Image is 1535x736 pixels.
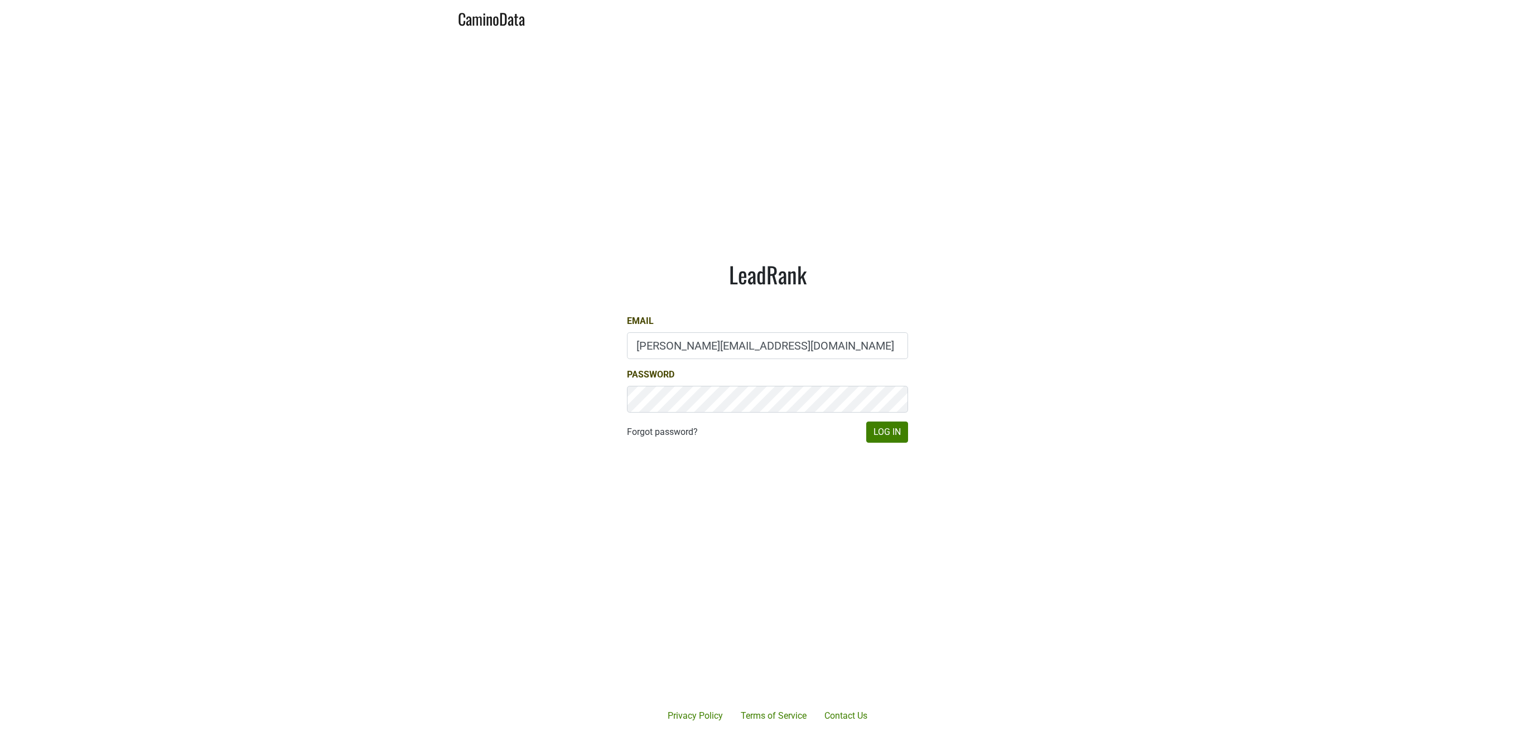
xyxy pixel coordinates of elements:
label: Email [627,314,654,328]
a: CaminoData [458,4,525,31]
a: Privacy Policy [659,705,732,727]
h1: LeadRank [627,261,908,288]
a: Terms of Service [732,705,815,727]
a: Forgot password? [627,425,698,439]
button: Log In [866,422,908,443]
label: Password [627,368,674,381]
a: Contact Us [815,705,876,727]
